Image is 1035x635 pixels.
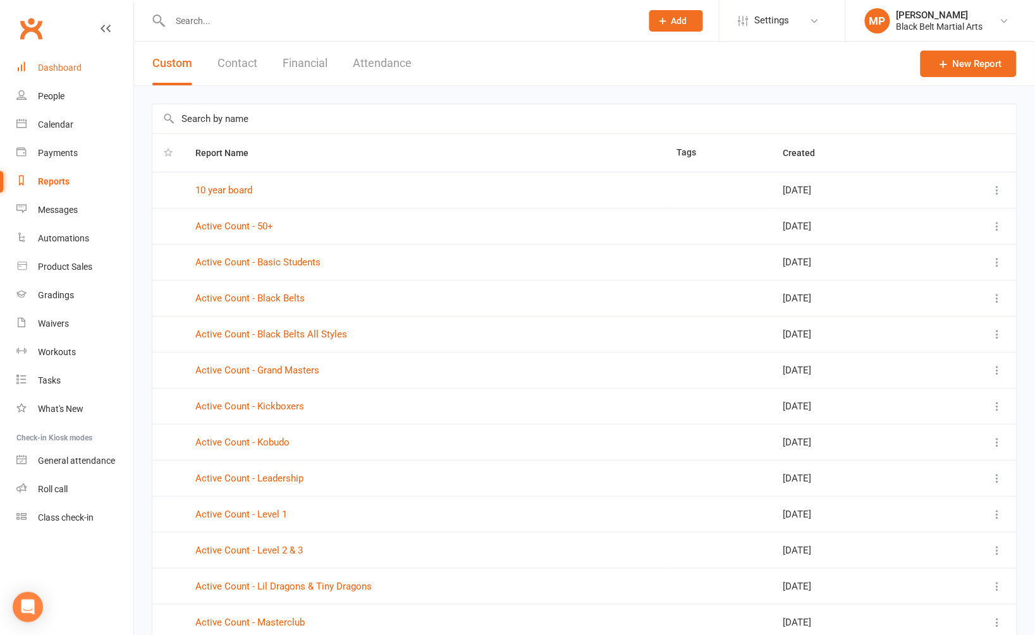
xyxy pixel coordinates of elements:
button: Add [649,10,703,32]
a: Tasks [16,366,133,395]
div: Product Sales [38,262,92,272]
span: Add [671,16,687,26]
a: Active Count - Level 1 [195,509,287,520]
button: Custom [152,42,192,85]
div: [PERSON_NAME] [897,9,983,21]
button: Financial [283,42,328,85]
a: Automations [16,224,133,253]
a: Active Count - Grand Masters [195,365,319,376]
div: Workouts [38,347,76,357]
a: Gradings [16,281,133,310]
div: MP [865,8,890,33]
a: Active Count - Basic Students [195,257,321,268]
td: [DATE] [771,244,929,280]
a: Messages [16,196,133,224]
a: Product Sales [16,253,133,281]
a: What's New [16,395,133,423]
a: Active Count - Black Belts [195,293,305,304]
a: Workouts [16,338,133,366]
td: [DATE] [771,568,929,604]
div: Dashboard [38,63,82,73]
button: Created [783,145,829,160]
div: Roll call [38,484,68,494]
a: Waivers [16,310,133,338]
a: New Report [921,51,1017,77]
a: Calendar [16,111,133,139]
div: People [38,91,64,101]
td: [DATE] [771,352,929,388]
a: Active Count - Kickboxers [195,401,304,412]
div: Open Intercom Messenger [13,592,43,622]
td: [DATE] [771,172,929,208]
td: [DATE] [771,424,929,460]
a: Active Count - Black Belts All Styles [195,329,347,340]
a: Reports [16,167,133,196]
a: People [16,82,133,111]
th: Tags [666,134,771,172]
input: Search... [166,12,633,30]
td: [DATE] [771,532,929,568]
div: Reports [38,176,70,186]
a: Dashboard [16,54,133,82]
a: Class kiosk mode [16,504,133,532]
div: Gradings [38,290,74,300]
a: 10 year board [195,184,252,196]
button: Report Name [195,145,262,160]
div: Waivers [38,318,69,329]
span: Settings [755,6,790,35]
div: Payments [38,148,78,158]
button: Attendance [353,42,412,85]
a: Roll call [16,475,133,504]
div: General attendance [38,456,115,466]
button: Contact [217,42,257,85]
span: Report Name [195,148,262,158]
div: Black Belt Martial Arts [897,21,983,32]
a: Payments [16,139,133,167]
a: Active Count - Masterclub [195,617,305,628]
td: [DATE] [771,388,929,424]
a: Active Count - Kobudo [195,437,290,448]
a: Active Count - 50+ [195,221,273,232]
span: Created [783,148,829,158]
a: Active Count - Lil Dragons & Tiny Dragons [195,581,372,592]
td: [DATE] [771,496,929,532]
div: Class check-in [38,512,94,523]
div: Tasks [38,375,61,385]
td: [DATE] [771,208,929,244]
td: [DATE] [771,316,929,352]
td: [DATE] [771,280,929,316]
a: Active Count - Level 2 & 3 [195,545,303,556]
a: Clubworx [15,13,47,44]
div: Calendar [38,119,73,130]
td: [DATE] [771,460,929,496]
a: General attendance kiosk mode [16,447,133,475]
div: What's New [38,404,83,414]
div: Messages [38,205,78,215]
input: Search by name [152,104,1017,133]
a: Active Count - Leadership [195,473,303,484]
div: Automations [38,233,89,243]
